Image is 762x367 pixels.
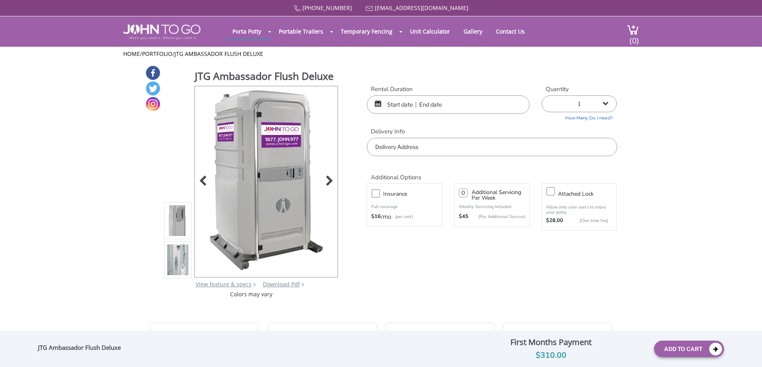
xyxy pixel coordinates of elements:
label: Delivery Info [367,127,617,136]
a: How Many Do I need? [542,112,617,121]
a: Temporary Fencing [335,24,398,39]
img: right arrow icon [253,283,256,286]
a: Twitter [146,81,160,95]
img: Product [167,166,189,354]
input: Start date | End date [367,95,530,114]
h3: Additional Servicing Per Week [472,190,525,201]
a: Contact Us [490,24,531,39]
p: (Per Additional Service) [468,214,525,220]
img: JOHN to go [123,24,200,40]
div: /mo [371,213,438,221]
img: Mail [366,6,373,11]
span: (0) [629,29,639,46]
strong: $45 [459,213,468,221]
p: (per unit) [391,213,413,221]
strong: $28.00 [546,217,563,225]
img: cart a [627,24,639,35]
h1: JTG Ambassador Flush Deluxe [195,69,339,85]
input: 0 [459,188,468,197]
img: Call [294,5,301,12]
ul: / / [123,50,639,58]
img: chevron.png [302,283,304,286]
div: Colors may vary [164,290,339,298]
button: Add To Cart [654,341,724,357]
p: Allow only your users to enjoy your potty. [546,204,612,215]
strong: $16 [371,213,381,221]
h3: Attached lock [558,189,620,199]
div: $310.00 [454,349,648,362]
a: Porta Potty [226,24,267,39]
p: {One time fee} [567,217,608,225]
img: Product [167,127,189,315]
input: Delivery Address [367,138,617,156]
p: Full coverage [371,203,438,211]
a: Facebook [146,66,160,80]
p: Weekly Servicing Included [459,204,525,210]
a: Portfolio [142,50,172,58]
label: Rental Duration [367,85,530,93]
a: [EMAIL_ADDRESS][DOMAIN_NAME] [375,4,468,12]
h3: Insurance [383,189,446,199]
div: JTG Ambassador Flush Deluxe [38,344,125,354]
a: JTG Ambassador Flush Deluxe [174,50,263,58]
a: Download Pdf [263,280,300,288]
a: Portable Trailers [273,24,329,39]
a: Unit Calculator [404,24,456,39]
a: View feature & specs [196,280,252,288]
a: Home [123,50,140,58]
label: Quantity [542,85,617,93]
a: Instagram [146,97,160,111]
img: Product [205,86,327,274]
a: [PHONE_NUMBER] [302,4,352,12]
a: Gallery [458,24,488,39]
h2: Additional Options [367,164,617,181]
div: First Months Payment [454,335,648,349]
